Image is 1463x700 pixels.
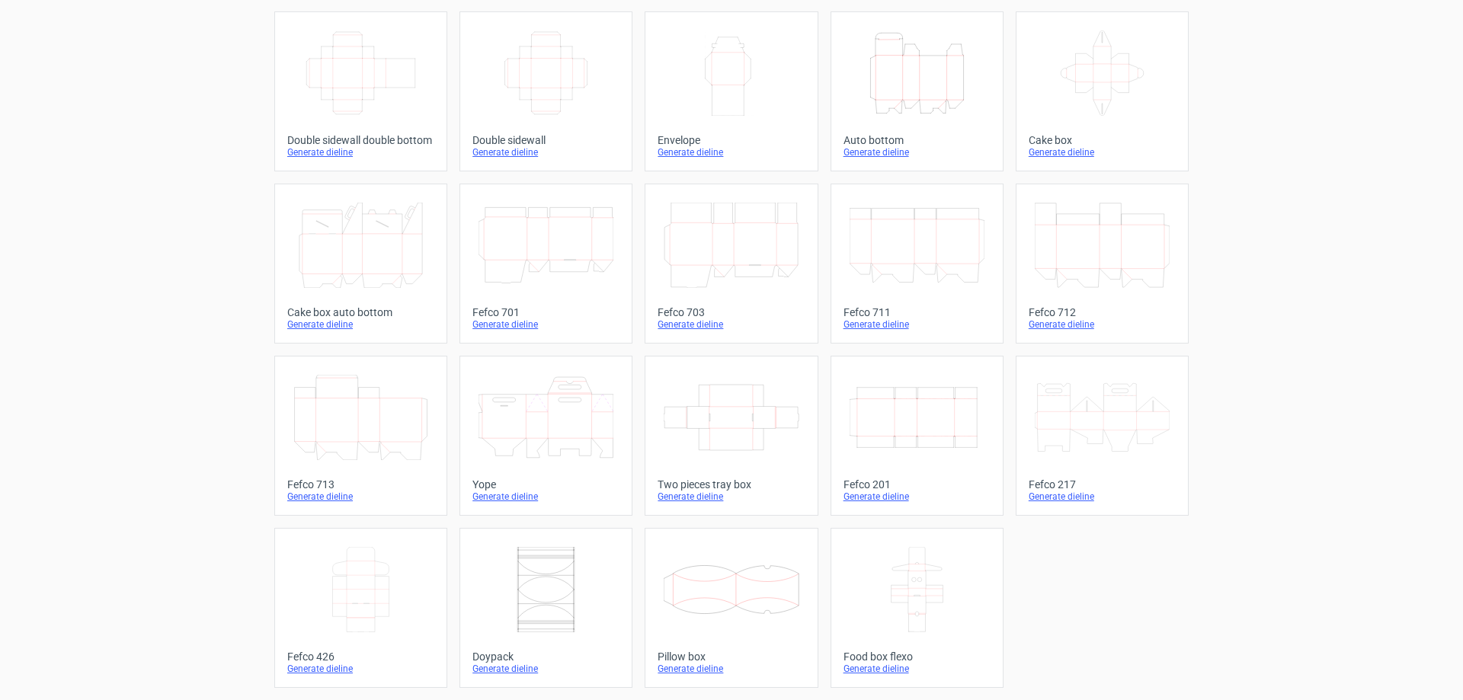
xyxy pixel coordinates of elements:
div: Cake box [1029,134,1176,146]
div: Generate dieline [472,491,619,503]
div: Doypack [472,650,619,663]
div: Yope [472,478,619,491]
div: Fefco 426 [287,650,434,663]
div: Cake box auto bottom [287,306,434,318]
div: Fefco 703 [658,306,805,318]
div: Generate dieline [658,491,805,503]
div: Generate dieline [287,491,434,503]
a: Auto bottomGenerate dieline [831,11,1004,171]
a: Fefco 711Generate dieline [831,184,1004,344]
a: Cake boxGenerate dieline [1016,11,1189,171]
div: Two pieces tray box [658,478,805,491]
div: Generate dieline [472,663,619,675]
a: YopeGenerate dieline [459,356,632,516]
div: Pillow box [658,650,805,663]
div: Food box flexo [844,650,991,663]
div: Envelope [658,134,805,146]
a: DoypackGenerate dieline [459,528,632,688]
div: Generate dieline [844,146,991,158]
div: Fefco 217 [1029,478,1176,491]
div: Generate dieline [844,318,991,331]
a: Fefco 703Generate dieline [645,184,818,344]
a: Food box flexoGenerate dieline [831,528,1004,688]
a: Double sidewall double bottomGenerate dieline [274,11,447,171]
div: Generate dieline [1029,491,1176,503]
div: Generate dieline [287,318,434,331]
a: Fefco 201Generate dieline [831,356,1004,516]
div: Generate dieline [658,663,805,675]
div: Fefco 201 [844,478,991,491]
a: Fefco 701Generate dieline [459,184,632,344]
div: Fefco 713 [287,478,434,491]
div: Generate dieline [844,491,991,503]
a: Fefco 426Generate dieline [274,528,447,688]
div: Fefco 701 [472,306,619,318]
div: Generate dieline [658,146,805,158]
div: Auto bottom [844,134,991,146]
div: Generate dieline [658,318,805,331]
a: Pillow boxGenerate dieline [645,528,818,688]
a: Cake box auto bottomGenerate dieline [274,184,447,344]
div: Generate dieline [1029,146,1176,158]
a: Fefco 712Generate dieline [1016,184,1189,344]
div: Generate dieline [287,146,434,158]
div: Generate dieline [844,663,991,675]
div: Generate dieline [472,146,619,158]
div: Generate dieline [472,318,619,331]
div: Fefco 711 [844,306,991,318]
div: Double sidewall double bottom [287,134,434,146]
div: Generate dieline [1029,318,1176,331]
div: Double sidewall [472,134,619,146]
div: Generate dieline [287,663,434,675]
a: Two pieces tray boxGenerate dieline [645,356,818,516]
a: Fefco 713Generate dieline [274,356,447,516]
a: Double sidewallGenerate dieline [459,11,632,171]
a: Fefco 217Generate dieline [1016,356,1189,516]
div: Fefco 712 [1029,306,1176,318]
a: EnvelopeGenerate dieline [645,11,818,171]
